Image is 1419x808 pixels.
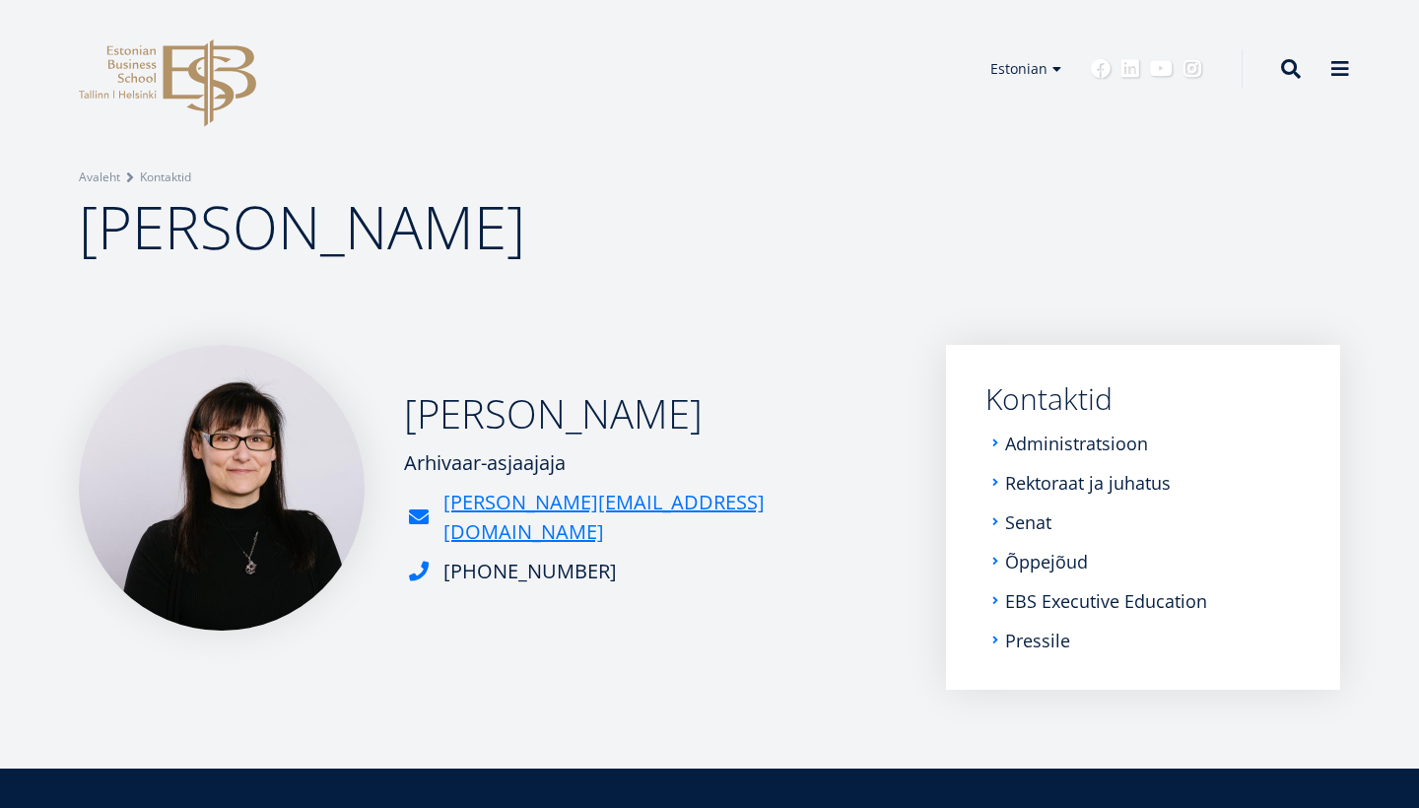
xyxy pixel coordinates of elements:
img: a [79,345,365,631]
a: Facebook [1091,59,1111,79]
a: Instagram [1182,59,1202,79]
div: Arhivaar-asjaajaja [404,448,907,478]
a: Administratsioon [1005,434,1148,453]
span: [PERSON_NAME] [79,186,525,267]
a: Kontaktid [985,384,1301,414]
a: Pressile [1005,631,1070,650]
a: Linkedin [1120,59,1140,79]
a: Avaleht [79,168,120,187]
a: [PERSON_NAME][EMAIL_ADDRESS][DOMAIN_NAME] [443,488,907,547]
a: Rektoraat ja juhatus [1005,473,1171,493]
a: Youtube [1150,59,1173,79]
h2: [PERSON_NAME] [404,389,907,438]
a: Kontaktid [140,168,191,187]
a: EBS Executive Education [1005,591,1207,611]
div: [PHONE_NUMBER] [443,557,617,586]
a: Õppejõud [1005,552,1088,572]
a: Senat [1005,512,1051,532]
